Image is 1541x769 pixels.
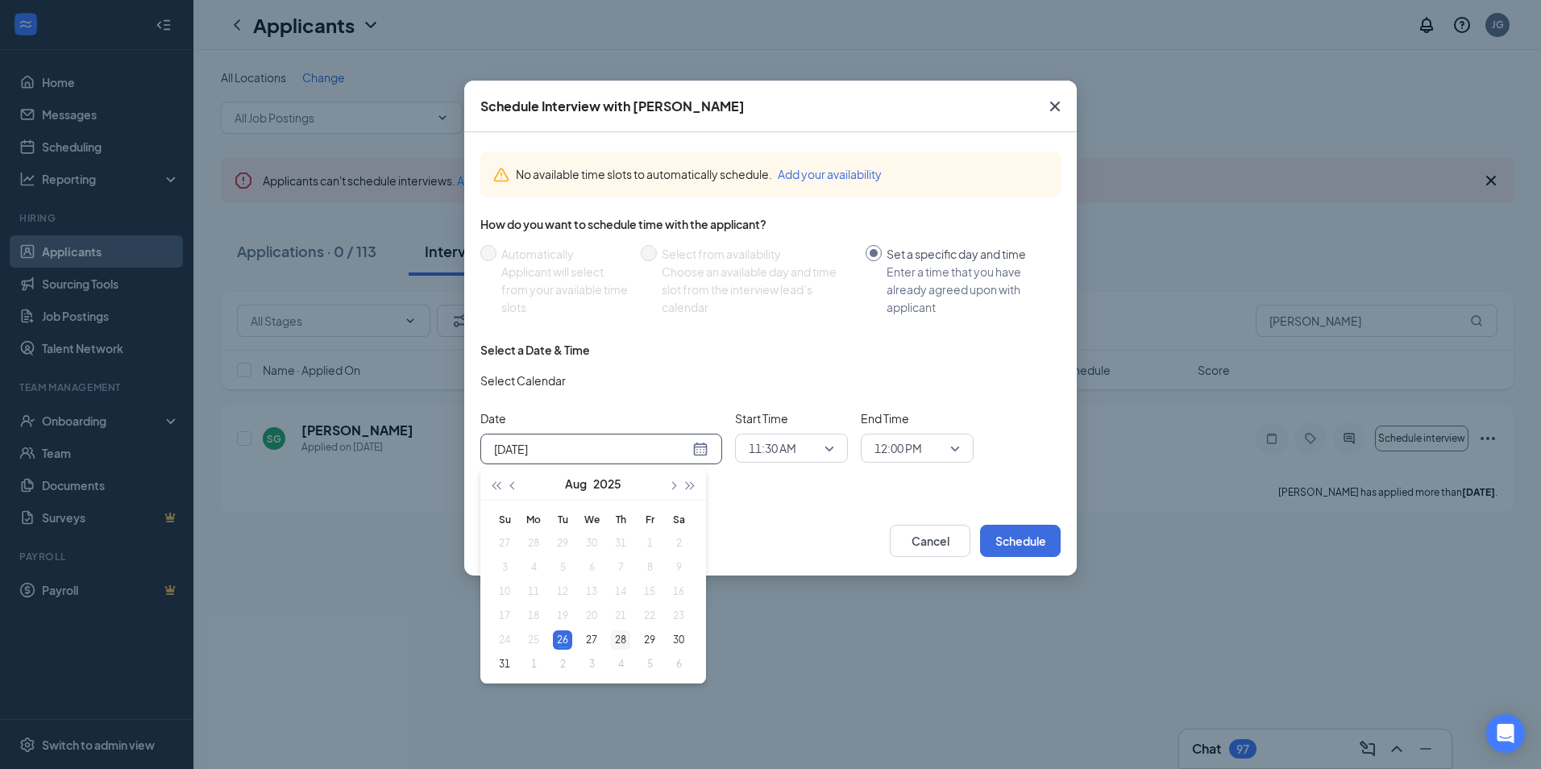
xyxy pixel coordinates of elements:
[553,630,572,650] div: 26
[480,342,590,358] div: Select a Date & Time
[1045,97,1065,116] svg: Cross
[480,372,566,389] span: Select Calendar
[887,245,1048,263] div: Set a specific day and time
[501,245,628,263] div: Automatically
[493,167,509,183] svg: Warning
[519,652,548,676] td: 2025-09-01
[669,655,688,674] div: 6
[980,525,1061,557] button: Schedule
[548,652,577,676] td: 2025-09-02
[640,630,659,650] div: 29
[582,630,601,650] div: 27
[664,652,693,676] td: 2025-09-06
[516,165,1048,183] div: No available time slots to automatically schedule.
[874,436,922,460] span: 12:00 PM
[548,628,577,652] td: 2025-08-26
[480,216,1061,232] div: How do you want to schedule time with the applicant?
[664,507,693,531] th: Sa
[553,655,572,674] div: 2
[519,507,548,531] th: Mo
[1033,81,1077,132] button: Close
[548,507,577,531] th: Tu
[593,468,621,500] button: 2025
[611,655,630,674] div: 4
[640,655,659,674] div: 5
[890,525,970,557] button: Cancel
[778,165,882,183] button: Add your availability
[669,630,688,650] div: 30
[606,652,635,676] td: 2025-09-04
[749,436,796,460] span: 11:30 AM
[480,409,722,427] span: Date
[524,655,543,674] div: 1
[490,507,519,531] th: Su
[490,652,519,676] td: 2025-08-31
[582,655,601,674] div: 3
[635,652,664,676] td: 2025-09-05
[664,628,693,652] td: 2025-08-30
[501,263,628,316] div: Applicant will select from your available time slots
[887,263,1048,316] div: Enter a time that you have already agreed upon with applicant
[635,507,664,531] th: Fr
[861,409,974,427] span: End Time
[662,245,853,263] div: Select from availability
[565,468,587,500] button: Aug
[635,628,664,652] td: 2025-08-29
[662,263,853,316] div: Choose an available day and time slot from the interview lead’s calendar
[577,507,606,531] th: We
[606,507,635,531] th: Th
[577,628,606,652] td: 2025-08-27
[577,652,606,676] td: 2025-09-03
[606,628,635,652] td: 2025-08-28
[735,409,848,427] span: Start Time
[1486,714,1525,753] div: Open Intercom Messenger
[494,440,689,458] input: Aug 26, 2025
[611,630,630,650] div: 28
[495,655,514,674] div: 31
[480,98,745,115] div: Schedule Interview with [PERSON_NAME]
